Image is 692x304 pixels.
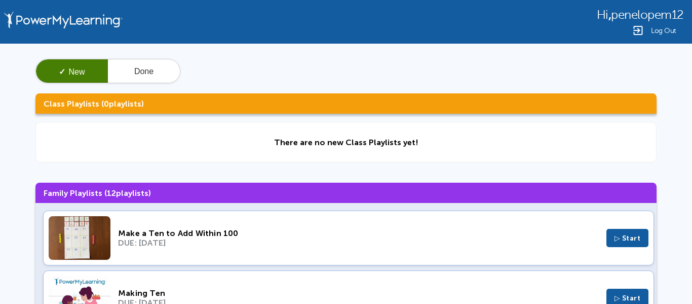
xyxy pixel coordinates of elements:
div: Making Ten [118,288,599,298]
span: ✓ [59,67,65,76]
span: ▷ Start [614,234,641,243]
span: penelopem12 [611,8,684,22]
button: Done [108,59,180,84]
span: 0 [104,99,109,109]
img: Thumbnail [49,216,110,260]
div: Make a Ten to Add Within 100 [118,228,599,238]
h3: Family Playlists ( playlists) [35,183,657,203]
div: There are no new Class Playlists yet! [274,138,418,147]
span: Hi [597,8,608,22]
button: ✓New [36,59,108,84]
span: ▷ Start [614,294,641,302]
img: Logout Icon [632,24,644,37]
button: ▷ Start [606,229,649,247]
h3: Class Playlists ( playlists) [35,93,657,114]
div: , [597,7,684,22]
span: Log Out [651,27,676,35]
span: 12 [107,188,116,198]
div: DUE: [DATE] [118,238,599,248]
